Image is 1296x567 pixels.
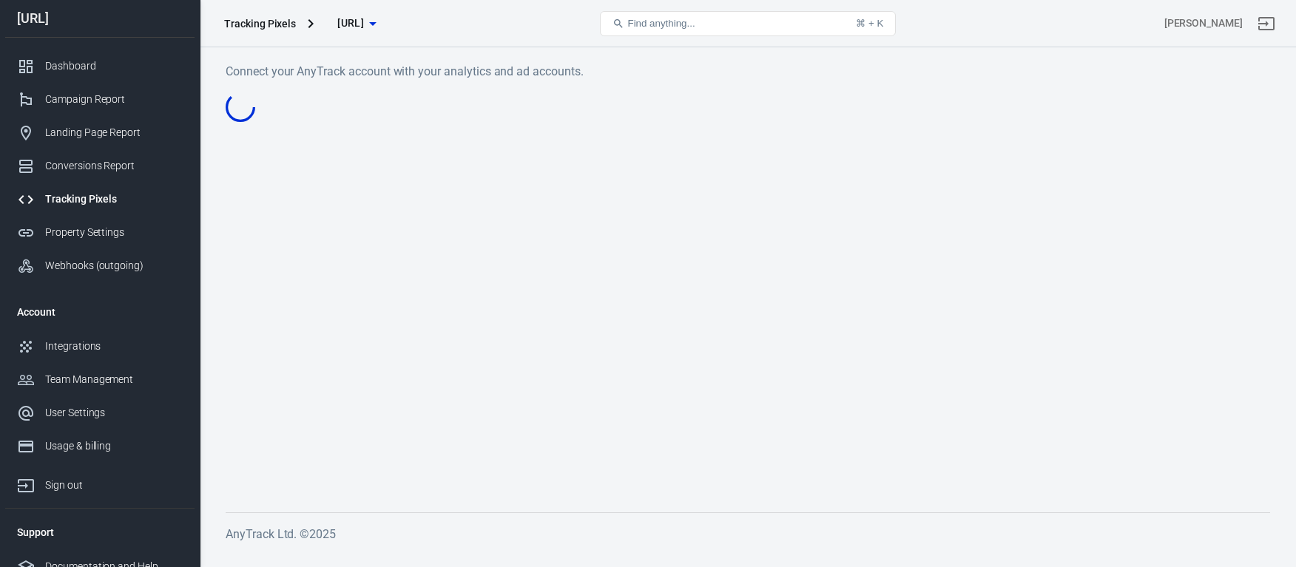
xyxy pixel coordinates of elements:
[45,191,183,207] div: Tracking Pixels
[5,249,195,282] a: Webhooks (outgoing)
[627,18,695,29] span: Find anything...
[5,216,195,249] a: Property Settings
[226,525,1270,543] h6: AnyTrack Ltd. © 2025
[224,16,296,31] div: Tracking Pixels
[45,478,183,493] div: Sign out
[5,83,195,116] a: Campaign Report
[5,515,195,550] li: Support
[5,12,195,25] div: [URL]
[5,116,195,149] a: Landing Page Report
[45,438,183,454] div: Usage & billing
[45,405,183,421] div: User Settings
[45,58,183,74] div: Dashboard
[5,430,195,463] a: Usage & billing
[1164,16,1243,31] div: Account id: m2kaqM7f
[5,396,195,430] a: User Settings
[45,225,183,240] div: Property Settings
[45,372,183,387] div: Team Management
[45,125,183,140] div: Landing Page Report
[1249,6,1284,41] a: Sign out
[5,330,195,363] a: Integrations
[5,463,195,502] a: Sign out
[226,62,1270,81] h6: Connect your AnyTrack account with your analytics and ad accounts.
[5,363,195,396] a: Team Management
[600,11,896,36] button: Find anything...⌘ + K
[5,183,195,216] a: Tracking Pixels
[5,50,195,83] a: Dashboard
[45,339,183,354] div: Integrations
[337,14,364,33] span: companio.ai
[45,258,183,274] div: Webhooks (outgoing)
[5,294,195,330] li: Account
[856,18,883,29] div: ⌘ + K
[320,10,394,37] button: [URL]
[45,158,183,174] div: Conversions Report
[5,149,195,183] a: Conversions Report
[45,92,183,107] div: Campaign Report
